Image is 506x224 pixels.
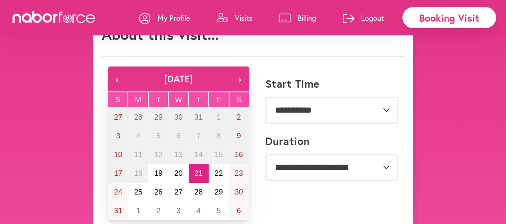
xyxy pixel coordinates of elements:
[237,96,242,104] abbr: Saturday
[229,202,249,220] button: September 6, 2025
[231,66,249,91] button: ›
[154,188,162,196] abbr: August 26, 2025
[108,183,128,202] button: August 24, 2025
[156,207,160,215] abbr: September 2, 2025
[217,5,252,30] a: Visits
[217,207,221,215] abbr: September 5, 2025
[148,202,168,220] button: September 2, 2025
[114,169,122,177] abbr: August 17, 2025
[237,132,241,140] abbr: August 9, 2025
[157,13,190,23] p: My Profile
[114,207,122,215] abbr: August 31, 2025
[108,66,127,91] button: ‹
[209,108,229,127] button: August 1, 2025
[108,108,128,127] button: July 27, 2025
[128,108,148,127] button: July 28, 2025
[189,108,209,127] button: July 31, 2025
[148,108,168,127] button: July 29, 2025
[209,183,229,202] button: August 29, 2025
[237,207,241,215] abbr: September 6, 2025
[108,145,128,164] button: August 10, 2025
[154,150,162,159] abbr: August 12, 2025
[134,113,142,121] abbr: July 28, 2025
[168,127,188,145] button: August 6, 2025
[108,127,128,145] button: August 3, 2025
[175,96,182,104] abbr: Wednesday
[229,183,249,202] button: August 30, 2025
[114,150,122,159] abbr: August 10, 2025
[361,13,384,23] p: Logout
[174,169,182,177] abbr: August 20, 2025
[343,5,384,30] a: Logout
[174,150,182,159] abbr: August 13, 2025
[168,164,188,183] button: August 20, 2025
[265,135,310,148] label: Duration
[128,127,148,145] button: August 4, 2025
[214,188,223,196] abbr: August 29, 2025
[108,202,128,220] button: August 31, 2025
[229,145,249,164] button: August 16, 2025
[156,96,160,104] abbr: Tuesday
[176,132,180,140] abbr: August 6, 2025
[154,169,162,177] abbr: August 19, 2025
[197,207,201,215] abbr: September 4, 2025
[197,132,201,140] abbr: August 7, 2025
[229,164,249,183] button: August 23, 2025
[194,150,203,159] abbr: August 14, 2025
[174,188,182,196] abbr: August 27, 2025
[168,145,188,164] button: August 13, 2025
[156,132,160,140] abbr: August 5, 2025
[194,188,203,196] abbr: August 28, 2025
[209,127,229,145] button: August 8, 2025
[265,77,320,90] label: Start Time
[209,145,229,164] button: August 15, 2025
[154,113,162,121] abbr: July 29, 2025
[214,169,223,177] abbr: August 22, 2025
[134,188,142,196] abbr: August 25, 2025
[234,150,243,159] abbr: August 16, 2025
[168,202,188,220] button: September 3, 2025
[116,132,120,140] abbr: August 3, 2025
[139,5,190,30] a: My Profile
[148,164,168,183] button: August 19, 2025
[194,113,203,121] abbr: July 31, 2025
[128,202,148,220] button: September 1, 2025
[128,164,148,183] button: August 18, 2025
[102,25,219,43] h1: About this visit...
[134,169,142,177] abbr: August 18, 2025
[189,164,209,183] button: August 21, 2025
[168,183,188,202] button: August 27, 2025
[128,183,148,202] button: August 25, 2025
[176,207,180,215] abbr: September 3, 2025
[194,169,203,177] abbr: August 21, 2025
[134,150,142,159] abbr: August 11, 2025
[136,207,140,215] abbr: September 1, 2025
[189,127,209,145] button: August 7, 2025
[127,66,231,91] button: [DATE]
[217,132,221,140] abbr: August 8, 2025
[148,127,168,145] button: August 5, 2025
[234,188,243,196] abbr: August 30, 2025
[189,183,209,202] button: August 28, 2025
[135,96,141,104] abbr: Monday
[279,5,316,30] a: Billing
[235,13,252,23] p: Visits
[189,202,209,220] button: September 4, 2025
[115,96,120,104] abbr: Sunday
[189,145,209,164] button: August 14, 2025
[229,127,249,145] button: August 9, 2025
[128,145,148,164] button: August 11, 2025
[209,202,229,220] button: September 5, 2025
[108,164,128,183] button: August 17, 2025
[234,169,243,177] abbr: August 23, 2025
[114,113,122,121] abbr: July 27, 2025
[217,96,221,104] abbr: Friday
[168,108,188,127] button: July 30, 2025
[237,113,241,121] abbr: August 2, 2025
[297,13,316,23] p: Billing
[174,113,182,121] abbr: July 30, 2025
[197,96,201,104] abbr: Thursday
[148,145,168,164] button: August 12, 2025
[229,108,249,127] button: August 2, 2025
[217,113,221,121] abbr: August 1, 2025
